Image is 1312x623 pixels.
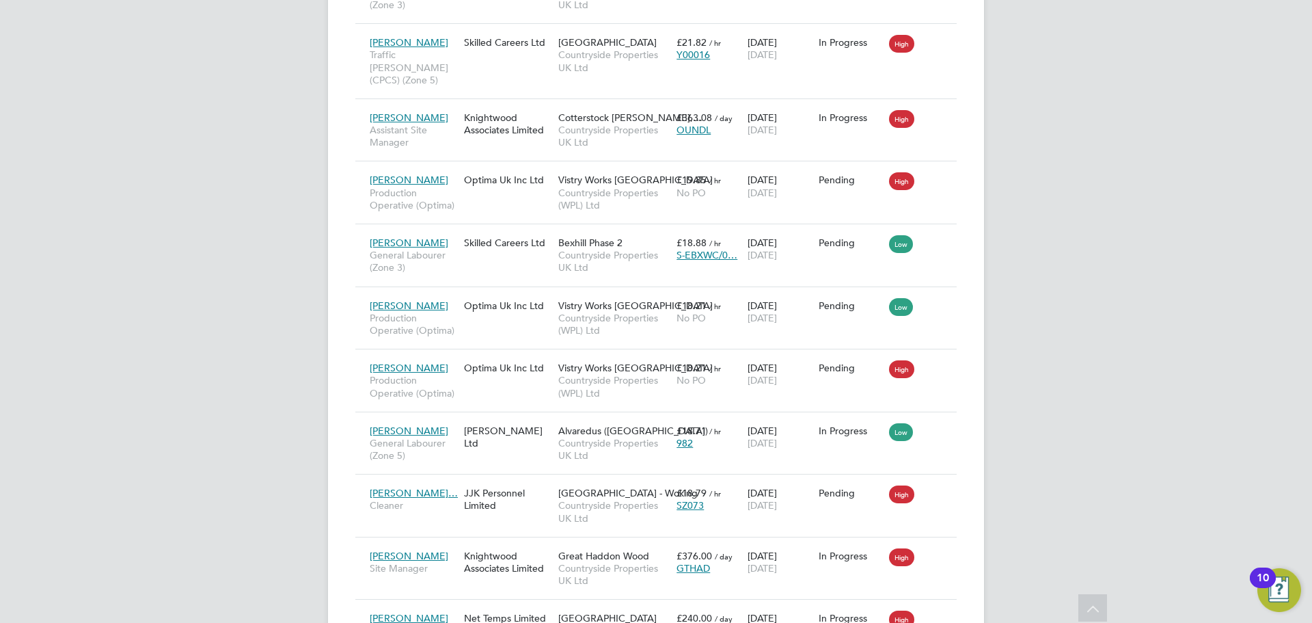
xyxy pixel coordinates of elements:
[461,418,555,456] div: [PERSON_NAME] Ltd
[461,29,555,55] div: Skilled Careers Ltd
[366,354,957,366] a: [PERSON_NAME]Production Operative (Optima)Optima Uk Inc LtdVistry Works [GEOGRAPHIC_DATA]Countrys...
[558,437,670,462] span: Countryside Properties UK Ltd
[676,374,706,386] span: No PO
[819,362,883,374] div: Pending
[676,187,706,199] span: No PO
[370,499,457,512] span: Cleaner
[370,111,448,124] span: [PERSON_NAME]
[558,362,713,374] span: Vistry Works [GEOGRAPHIC_DATA]
[366,292,957,304] a: [PERSON_NAME]Production Operative (Optima)Optima Uk Inc LtdVistry Works [GEOGRAPHIC_DATA]Countrys...
[370,174,448,186] span: [PERSON_NAME]
[370,487,458,499] span: [PERSON_NAME]…
[558,374,670,399] span: Countryside Properties (WPL) Ltd
[676,362,707,374] span: £18.21
[748,187,777,199] span: [DATE]
[744,418,815,456] div: [DATE]
[370,362,448,374] span: [PERSON_NAME]
[889,172,914,190] span: High
[889,360,914,378] span: High
[709,238,721,248] span: / hr
[744,355,815,393] div: [DATE]
[370,36,448,49] span: [PERSON_NAME]
[370,237,448,249] span: [PERSON_NAME]
[676,124,711,136] span: OUNDL
[558,36,657,49] span: [GEOGRAPHIC_DATA]
[819,550,883,562] div: In Progress
[748,374,777,386] span: [DATE]
[461,230,555,256] div: Skilled Careers Ltd
[370,249,457,274] span: General Labourer (Zone 3)
[558,187,670,211] span: Countryside Properties (WPL) Ltd
[370,550,448,562] span: [PERSON_NAME]
[748,562,777,574] span: [DATE]
[676,111,712,124] span: £363.08
[558,249,670,274] span: Countryside Properties UK Ltd
[558,312,670,336] span: Countryside Properties (WPL) Ltd
[819,237,883,249] div: Pending
[819,36,883,49] div: In Progress
[744,230,815,268] div: [DATE]
[709,301,721,311] span: / hr
[558,111,702,124] span: Cotterstock [PERSON_NAME],…
[370,187,457,211] span: Production Operative (Optima)
[744,167,815,205] div: [DATE]
[889,110,914,128] span: High
[366,542,957,554] a: [PERSON_NAME]Site ManagerKnightwood Associates LimitedGreat Haddon WoodCountryside Properties UK ...
[819,300,883,312] div: Pending
[819,111,883,124] div: In Progress
[709,363,721,373] span: / hr
[370,300,448,312] span: [PERSON_NAME]
[676,174,707,186] span: £19.85
[558,499,670,524] span: Countryside Properties UK Ltd
[558,550,649,562] span: Great Haddon Wood
[715,551,733,561] span: / day
[676,425,707,437] span: £18.71
[370,437,457,462] span: General Labourer (Zone 5)
[748,499,777,512] span: [DATE]
[744,105,815,143] div: [DATE]
[558,487,698,499] span: [GEOGRAPHIC_DATA] - Woking
[370,425,448,437] span: [PERSON_NAME]
[889,548,914,566] span: High
[709,175,721,185] span: / hr
[676,49,710,61] span: Y00016
[370,124,457,148] span: Assistant Site Manager
[461,543,555,581] div: Knightwood Associates Limited
[748,49,777,61] span: [DATE]
[370,562,457,574] span: Site Manager
[461,480,555,518] div: JJK Personnel Limited
[889,486,914,503] span: High
[366,229,957,241] a: [PERSON_NAME]General Labourer (Zone 3)Skilled Careers LtdBexhill Phase 2Countryside Properties UK...
[461,293,555,319] div: Optima Uk Inc Ltd
[676,487,707,499] span: £18.79
[676,300,707,312] span: £18.21
[676,437,693,449] span: 982
[748,249,777,261] span: [DATE]
[748,124,777,136] span: [DATE]
[676,550,712,562] span: £376.00
[370,49,457,86] span: Traffic [PERSON_NAME] (CPCS) (Zone 5)
[676,237,707,249] span: £18.88
[715,113,733,123] span: / day
[819,174,883,186] div: Pending
[889,235,913,253] span: Low
[744,29,815,68] div: [DATE]
[889,298,913,316] span: Low
[819,425,883,437] div: In Progress
[461,355,555,381] div: Optima Uk Inc Ltd
[744,293,815,331] div: [DATE]
[676,312,706,324] span: No PO
[748,437,777,449] span: [DATE]
[819,487,883,499] div: Pending
[676,249,737,261] span: S-EBXWC/0…
[366,605,957,616] a: [PERSON_NAME]Site ManagerNet Temps Limited[GEOGRAPHIC_DATA]Countryside Properties UK Ltd£240.00 /...
[558,562,670,587] span: Countryside Properties UK Ltd
[744,480,815,518] div: [DATE]
[366,166,957,178] a: [PERSON_NAME]Production Operative (Optima)Optima Uk Inc LtdVistry Works [GEOGRAPHIC_DATA]Countrys...
[709,38,721,48] span: / hr
[558,49,670,73] span: Countryside Properties UK Ltd
[558,300,713,312] span: Vistry Works [GEOGRAPHIC_DATA]
[889,35,914,53] span: High
[558,425,708,437] span: Alvaredus ([GEOGRAPHIC_DATA])
[366,417,957,429] a: [PERSON_NAME]General Labourer (Zone 5)[PERSON_NAME] LtdAlvaredus ([GEOGRAPHIC_DATA])Countryside P...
